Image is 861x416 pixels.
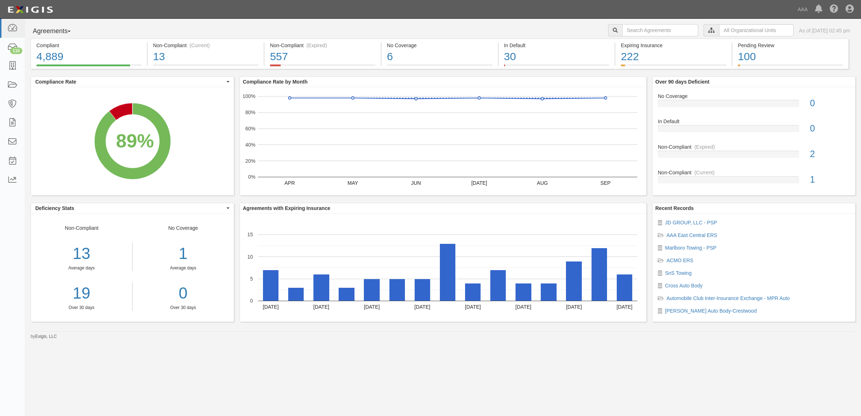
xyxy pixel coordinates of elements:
div: 13 [31,242,132,265]
div: 557 [270,49,375,64]
text: [DATE] [516,304,531,310]
div: (Current) [694,169,714,176]
div: 1 [138,242,229,265]
b: Compliance Rate by Month [243,79,308,85]
div: 110 [10,48,22,54]
text: MAY [348,180,358,186]
div: 4,889 [36,49,142,64]
text: [DATE] [414,304,430,310]
text: 15 [247,232,253,237]
a: Exigis, LLC [35,334,57,339]
div: 100 [738,49,843,64]
div: (Current) [189,42,210,49]
div: No Coverage [652,93,855,100]
div: No Coverage [387,42,492,49]
text: SEP [601,180,611,186]
div: In Default [504,42,610,49]
a: Marlboro Towing - PSP [665,245,717,251]
div: Over 30 days [31,305,132,311]
div: 0 [804,97,855,110]
a: Non-Compliant(Expired)557 [264,64,381,70]
input: Search Agreements [622,24,698,36]
a: In Default30 [499,64,615,70]
a: No Coverage0 [658,93,850,118]
b: Over 90 days Deficient [655,79,709,85]
a: AAA [794,2,811,17]
div: 89% [116,127,154,154]
div: Non-Compliant (Expired) [270,42,375,49]
text: 60% [245,126,255,131]
text: AUG [537,180,548,186]
a: JD GROUP, LLC - PSP [665,220,717,225]
div: 0 [804,122,855,135]
svg: A chart. [240,214,646,322]
div: Compliant [36,42,142,49]
div: In Default [652,118,855,125]
a: Compliant4,889 [31,64,147,70]
a: 0 [138,282,229,305]
b: Recent Records [655,205,694,211]
text: [DATE] [313,304,329,310]
text: 40% [245,142,255,148]
text: [DATE] [616,304,632,310]
div: 222 [621,49,726,64]
text: 100% [242,93,255,99]
div: Non-Compliant [652,169,855,176]
text: APR [285,180,295,186]
small: by [31,334,57,340]
div: Non-Compliant [31,224,133,311]
svg: A chart. [240,87,646,195]
input: All Organizational Units [719,24,794,36]
div: (Expired) [307,42,327,49]
div: Pending Review [738,42,843,49]
a: Non-Compliant(Current)13 [148,64,264,70]
a: 19 [31,282,132,305]
text: [DATE] [465,304,481,310]
span: Deficiency Stats [35,205,225,212]
div: (Expired) [694,143,715,151]
svg: A chart. [31,87,234,195]
text: [DATE] [364,304,380,310]
a: Automobile Club Inter-Insurance Exchange - MPR Auto [666,295,790,301]
a: Pending Review100 [732,64,849,70]
div: 13 [153,49,259,64]
a: Expiring Insurance222 [615,64,732,70]
text: 80% [245,109,255,115]
text: 20% [245,158,255,164]
div: Expiring Insurance [621,42,726,49]
div: Over 30 days [138,305,229,311]
div: As of [DATE] 02:45 pm [799,27,850,34]
a: ACMO ERS [666,258,693,263]
text: 0 [250,298,253,304]
div: 30 [504,49,610,64]
a: AAA East Central ERS [666,232,717,238]
text: 5 [250,276,253,282]
span: Compliance Rate [35,78,225,85]
a: Non-Compliant(Current)1 [658,169,850,189]
div: Non-Compliant (Current) [153,42,259,49]
button: Deficiency Stats [31,203,234,213]
a: In Default0 [658,118,850,143]
i: Help Center - Complianz [830,5,838,14]
div: Average days [31,265,132,271]
text: 10 [247,254,253,259]
div: No Coverage [133,224,234,311]
div: 1 [804,173,855,186]
a: Non-Compliant(Expired)2 [658,143,850,169]
button: Compliance Rate [31,77,234,87]
a: [PERSON_NAME] Auto Body-Crestwood [665,308,757,314]
div: Average days [138,265,229,271]
a: No Coverage6 [382,64,498,70]
button: Agreements [31,24,85,39]
text: [DATE] [263,304,279,310]
text: JUN [411,180,421,186]
div: Non-Compliant [652,143,855,151]
a: SnS Towing [665,270,692,276]
text: [DATE] [471,180,487,186]
div: 2 [804,148,855,161]
div: 6 [387,49,492,64]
